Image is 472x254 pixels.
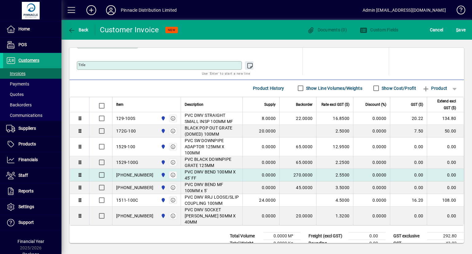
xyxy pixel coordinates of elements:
span: Description [185,101,203,108]
a: Staff [3,168,61,183]
div: 2.5000 [320,128,349,134]
div: 1.3200 [320,213,349,219]
div: [PHONE_NUMBER] [116,172,154,178]
span: 20.0000 [259,128,276,134]
span: Customers [18,58,39,63]
td: GST [390,240,427,247]
td: 0.00 [390,181,427,194]
button: Product History [250,83,287,94]
td: 0.00 [427,181,464,194]
span: Cancel [430,25,443,35]
div: [PHONE_NUMBER] [116,185,154,191]
td: 20.22 [390,112,427,125]
span: Suppliers [18,126,36,131]
a: Suppliers [3,121,61,136]
td: 292.80 [427,232,464,240]
td: Total Weight [227,240,264,247]
a: Backorders [3,100,61,110]
mat-label: Title [78,63,85,67]
a: POS [3,37,61,53]
td: 50.00 [427,125,464,137]
div: 172G-100 [116,128,136,134]
a: Support [3,215,61,230]
span: BLACK POP OUT GRATE (DOMED) 100MM [185,125,239,137]
span: ave [456,25,466,35]
span: POS [18,42,27,47]
td: 0.00 [390,207,427,225]
td: 0.00 [348,232,385,240]
span: S [456,27,458,32]
div: 3.5000 [320,185,349,191]
a: Quotes [3,89,61,100]
label: Show Cost/Profit [380,85,416,91]
td: GST exclusive [390,232,427,240]
td: 0.00 [427,137,464,156]
span: Pinnacle Distribution [159,128,166,134]
span: Pinnacle Distribution [159,172,166,178]
div: 2.5500 [320,172,349,178]
span: Pinnacle Distribution [159,197,166,204]
button: Product [419,83,450,94]
span: PVC DWV BEND 100MM X 45' FF [185,169,239,181]
button: Documents (0) [305,24,348,35]
td: 0.0000 Kg [264,240,301,247]
span: PVC DWV SOCKET [PERSON_NAME] 50MM X 40MM [185,207,239,225]
td: Freight (excl GST) [305,232,348,240]
span: 270.0000 [293,172,313,178]
td: 0.0000 [353,137,390,156]
td: 0.0000 M³ [264,232,301,240]
td: 0.00 [348,240,385,247]
span: Staff [18,173,28,178]
span: 0.0000 [262,185,276,191]
span: Products [18,141,36,146]
span: Payments [6,81,29,86]
td: 0.0000 [353,156,390,169]
span: 0.0000 [262,159,276,165]
td: 0.0000 [353,194,390,207]
td: 134.80 [427,112,464,125]
button: Save [454,24,467,35]
span: Home [18,26,30,31]
span: Quotes [6,92,24,97]
td: 16.20 [390,194,427,207]
td: 0.0000 [353,207,390,225]
td: 0.0000 [353,125,390,137]
span: NEW [168,28,175,32]
span: PVC BLACK DOWNPIPE GRATE 125MM [185,156,239,169]
td: 0.00 [390,137,427,156]
div: 16.8500 [320,115,349,121]
span: Pinnacle Distribution [159,212,166,219]
span: Pinnacle Distribution [159,184,166,191]
span: Custom Fields [360,27,399,32]
span: Extend excl GST ($) [431,98,456,111]
span: Pinnacle Distribution [159,159,166,166]
span: 65.0000 [296,159,313,165]
a: Knowledge Base [452,1,464,21]
td: 0.00 [390,156,427,169]
div: 1511-100C [116,197,138,203]
a: Reports [3,184,61,199]
td: 7.50 [390,125,427,137]
a: Settings [3,199,61,215]
span: Supply [264,101,276,108]
td: 0.00 [427,169,464,181]
span: Invoices [6,71,26,76]
span: Pinnacle Distribution [159,143,166,150]
span: PVC DWV BEND MF 100MM x 5' [185,181,239,194]
span: Financials [18,157,38,162]
div: 129-100S [116,115,135,121]
span: Item [116,101,124,108]
app-page-header-button: Back [61,24,95,35]
a: Financials [3,152,61,168]
td: Total Volume [227,232,264,240]
span: Backorder [296,101,313,108]
a: Products [3,137,61,152]
td: 108.00 [427,194,464,207]
span: 45.0000 [296,185,313,191]
span: Communications [6,113,42,118]
span: PVC DWV STRAIGHT SMALL INSP 100MM MF [185,112,239,125]
button: Back [66,24,90,35]
a: Invoices [3,68,61,79]
span: Back [68,27,88,32]
span: Documents (0) [307,27,347,32]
